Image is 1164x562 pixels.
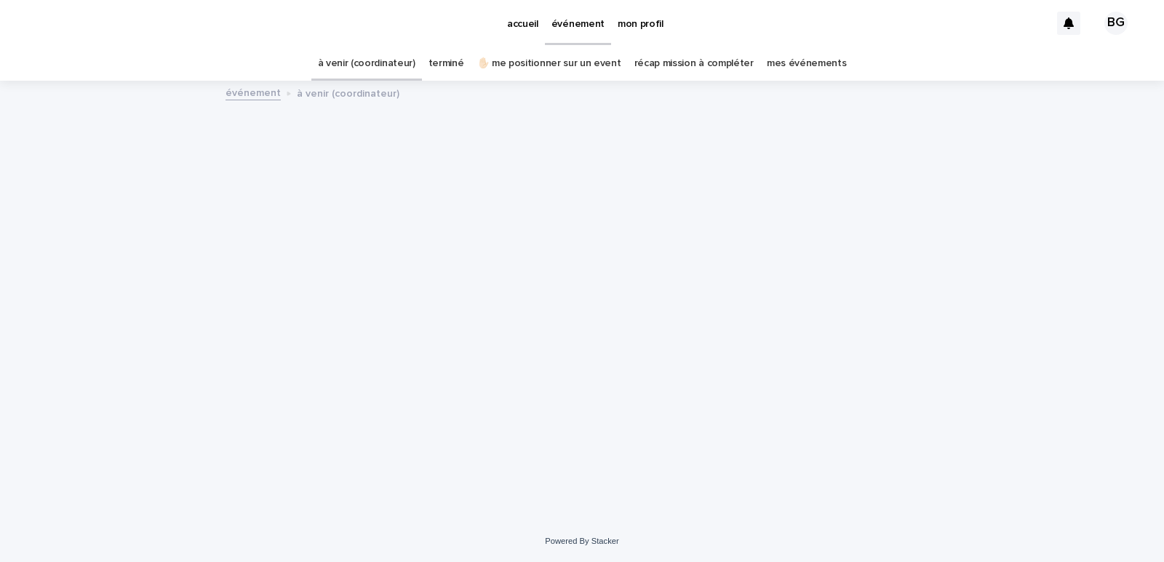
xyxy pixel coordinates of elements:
[1104,12,1128,35] div: BG
[318,47,415,81] a: à venir (coordinateur)
[477,47,621,81] a: ✋🏻 me positionner sur un event
[767,47,847,81] a: mes événements
[297,84,399,100] p: à venir (coordinateur)
[226,84,281,100] a: événement
[634,47,754,81] a: récap mission à compléter
[29,9,170,38] img: Ls34BcGeRexTGTNfXpUC
[428,47,464,81] a: terminé
[545,537,618,545] a: Powered By Stacker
